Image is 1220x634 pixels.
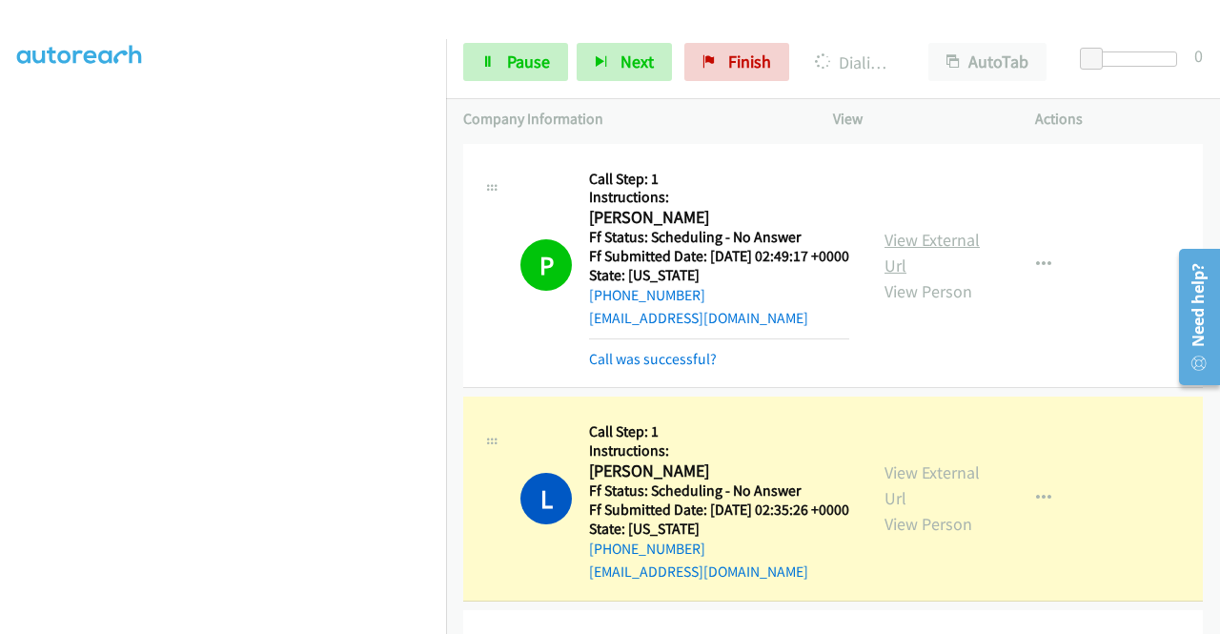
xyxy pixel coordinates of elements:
a: [PHONE_NUMBER] [589,286,705,304]
h5: State: [US_STATE] [589,266,849,285]
p: Dialing [PERSON_NAME] [815,50,894,75]
span: Next [620,51,654,72]
div: 0 [1194,43,1203,69]
h2: [PERSON_NAME] [589,207,844,229]
h5: Ff Status: Scheduling - No Answer [589,228,849,247]
h1: L [520,473,572,524]
iframe: Resource Center [1166,241,1220,393]
a: View External Url [884,461,980,509]
a: View External Url [884,229,980,276]
h2: [PERSON_NAME] [589,460,844,482]
a: [EMAIL_ADDRESS][DOMAIN_NAME] [589,309,808,327]
span: Finish [728,51,771,72]
a: Finish [684,43,789,81]
h5: Instructions: [589,441,849,460]
a: [PHONE_NUMBER] [589,540,705,558]
a: Pause [463,43,568,81]
span: Pause [507,51,550,72]
a: [EMAIL_ADDRESS][DOMAIN_NAME] [589,562,808,581]
button: AutoTab [928,43,1047,81]
p: View [833,108,1001,131]
button: Next [577,43,672,81]
a: View Person [884,513,972,535]
h5: Instructions: [589,188,849,207]
div: Delay between calls (in seconds) [1089,51,1177,67]
h5: Call Step: 1 [589,170,849,189]
h5: State: [US_STATE] [589,520,849,539]
h5: Ff Submitted Date: [DATE] 02:49:17 +0000 [589,247,849,266]
p: Company Information [463,108,799,131]
h5: Ff Submitted Date: [DATE] 02:35:26 +0000 [589,501,849,520]
a: Call was successful? [589,350,717,368]
h5: Call Step: 1 [589,422,849,441]
h1: P [520,239,572,291]
h5: Ff Status: Scheduling - No Answer [589,481,849,501]
p: Actions [1035,108,1203,131]
a: View Person [884,280,972,302]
